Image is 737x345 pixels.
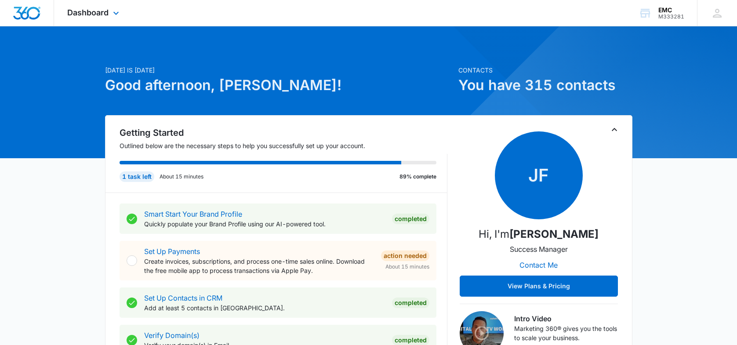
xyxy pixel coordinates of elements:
[495,131,583,219] span: JF
[460,276,618,297] button: View Plans & Pricing
[658,14,684,20] div: account id
[144,257,374,275] p: Create invoices, subscriptions, and process one-time sales online. Download the free mobile app t...
[144,247,200,256] a: Set Up Payments
[381,251,429,261] div: Action Needed
[144,303,385,312] p: Add at least 5 contacts in [GEOGRAPHIC_DATA].
[144,331,200,340] a: Verify Domain(s)
[399,173,436,181] p: 89% complete
[514,313,618,324] h3: Intro Video
[511,254,566,276] button: Contact Me
[120,171,154,182] div: 1 task left
[144,219,385,229] p: Quickly populate your Brand Profile using our AI-powered tool.
[144,210,242,218] a: Smart Start Your Brand Profile
[385,263,429,271] span: About 15 minutes
[144,294,222,302] a: Set Up Contacts in CRM
[120,141,447,150] p: Outlined below are the necessary steps to help you successfully set up your account.
[392,214,429,224] div: Completed
[105,75,453,96] h1: Good afternoon, [PERSON_NAME]!
[514,324,618,342] p: Marketing 360® gives you the tools to scale your business.
[458,65,632,75] p: Contacts
[105,65,453,75] p: [DATE] is [DATE]
[510,244,568,254] p: Success Manager
[458,75,632,96] h1: You have 315 contacts
[609,124,620,135] button: Toggle Collapse
[658,7,684,14] div: account name
[392,298,429,308] div: Completed
[160,173,203,181] p: About 15 minutes
[67,8,109,17] span: Dashboard
[120,126,447,139] h2: Getting Started
[479,226,599,242] p: Hi, I'm
[509,228,599,240] strong: [PERSON_NAME]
